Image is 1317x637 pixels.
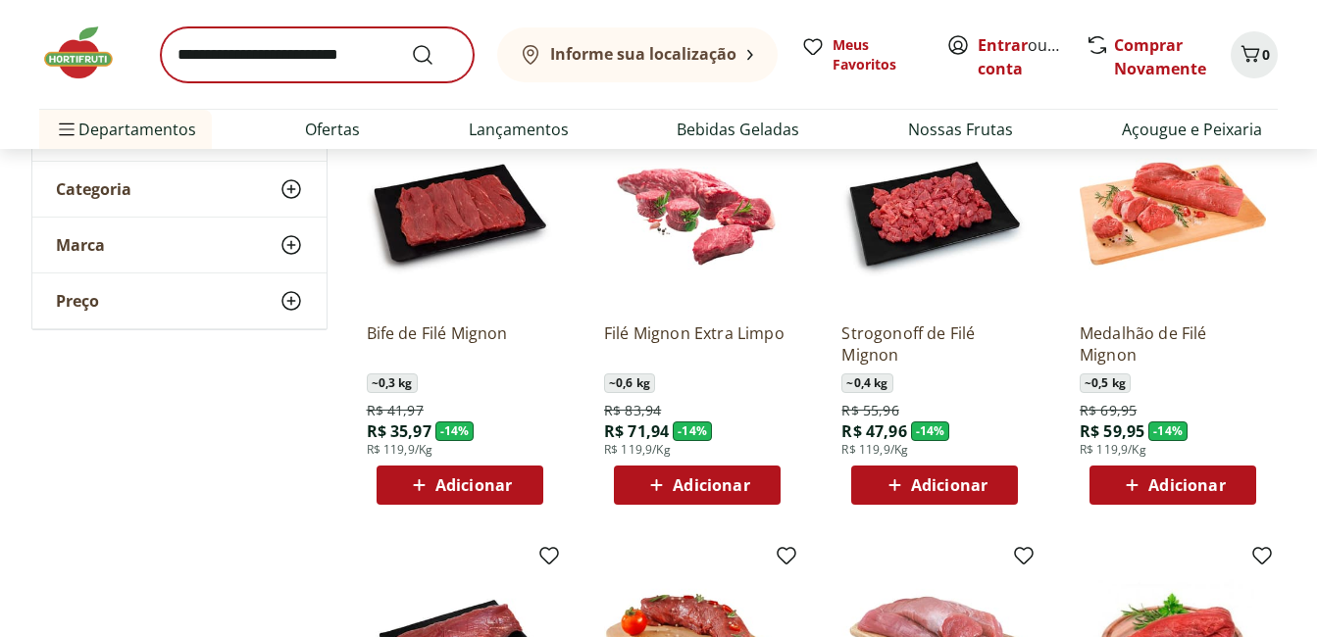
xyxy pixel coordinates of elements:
[55,106,196,153] span: Departamentos
[1080,121,1266,307] img: Medalhão de Filé Mignon
[367,420,431,442] span: R$ 35,97
[604,442,671,458] span: R$ 119,9/Kg
[604,420,669,442] span: R$ 71,94
[677,118,799,141] a: Bebidas Geladas
[550,43,736,65] b: Informe sua localização
[851,465,1018,505] button: Adicionar
[56,291,99,311] span: Preço
[367,373,418,393] span: ~ 0,3 kg
[32,162,327,217] button: Categoria
[1262,45,1270,64] span: 0
[908,118,1013,141] a: Nossas Frutas
[497,27,778,82] button: Informe sua localização
[1080,420,1144,442] span: R$ 59,95
[841,420,906,442] span: R$ 47,96
[841,442,908,458] span: R$ 119,9/Kg
[978,34,1028,56] a: Entrar
[604,322,790,366] a: Filé Mignon Extra Limpo
[411,43,458,67] button: Submit Search
[841,401,898,420] span: R$ 55,96
[1231,31,1278,78] button: Carrinho
[367,401,424,420] span: R$ 41,97
[604,401,661,420] span: R$ 83,94
[32,273,327,328] button: Preço
[367,121,553,307] img: Bife de Filé Mignon
[1080,442,1146,458] span: R$ 119,9/Kg
[841,322,1028,366] a: Strogonoff de Filé Mignon
[161,27,474,82] input: search
[367,322,553,366] a: Bife de Filé Mignon
[911,477,988,493] span: Adicionar
[469,118,569,141] a: Lançamentos
[1080,401,1137,420] span: R$ 69,95
[367,442,433,458] span: R$ 119,9/Kg
[435,421,475,441] span: - 14 %
[1114,34,1206,79] a: Comprar Novamente
[305,118,360,141] a: Ofertas
[56,235,105,255] span: Marca
[435,477,512,493] span: Adicionar
[801,35,923,74] a: Meus Favoritos
[978,34,1086,79] a: Criar conta
[911,421,950,441] span: - 14 %
[32,218,327,272] button: Marca
[614,465,781,505] button: Adicionar
[1080,373,1131,393] span: ~ 0,5 kg
[1148,477,1225,493] span: Adicionar
[673,421,712,441] span: - 14 %
[39,24,137,82] img: Hortifruti
[841,373,892,393] span: ~ 0,4 kg
[377,465,543,505] button: Adicionar
[604,121,790,307] img: Filé Mignon Extra Limpo
[604,373,655,393] span: ~ 0,6 kg
[673,477,749,493] span: Adicionar
[1089,465,1256,505] button: Adicionar
[56,179,131,199] span: Categoria
[1080,322,1266,366] a: Medalhão de Filé Mignon
[55,106,78,153] button: Menu
[833,35,923,74] span: Meus Favoritos
[978,33,1065,80] span: ou
[841,121,1028,307] img: Strogonoff de Filé Mignon
[1148,421,1188,441] span: - 14 %
[1122,118,1262,141] a: Açougue e Peixaria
